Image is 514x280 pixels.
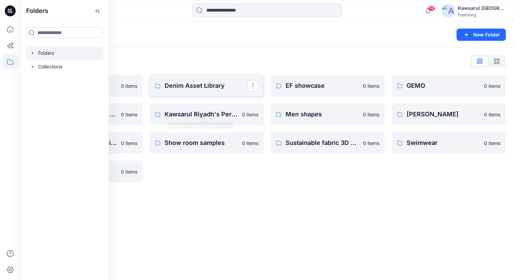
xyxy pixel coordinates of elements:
div: Kawsarul [GEOGRAPHIC_DATA] [458,4,506,12]
div: Featuring [458,12,506,17]
p: 0 items [484,111,500,118]
p: Sustainable fabric 3D styles [286,138,359,148]
p: 0 items [121,139,137,147]
a: Denim Asset Library [150,75,264,97]
p: 0 items [121,111,137,118]
a: EF showcase0 items [271,75,385,97]
p: 0 items [484,139,500,147]
a: Show room samples0 items [150,132,264,154]
p: 0 items [484,82,500,89]
p: 0 items [363,139,379,147]
p: Men shapes [286,110,359,119]
p: [PERSON_NAME] [407,110,480,119]
p: Swimwear [407,138,480,148]
a: Sustainable fabric 3D styles0 items [271,132,385,154]
p: Denim Asset Library [165,81,247,90]
p: 0 items [121,82,137,89]
p: 0 items [242,139,258,147]
p: 0 items [363,82,379,89]
a: Men shapes0 items [271,103,385,125]
a: Swimwear0 items [392,132,506,154]
p: EF showcase [286,81,359,90]
img: avatar [442,4,455,18]
a: GEMO0 items [392,75,506,97]
p: GEMO [407,81,480,90]
span: 74 [428,6,435,11]
p: 0 items [242,111,258,118]
p: Show room samples [165,138,238,148]
p: 0 items [121,168,137,175]
button: New Folder [457,29,506,41]
p: 0 items [363,111,379,118]
a: Kawsarul Riyadh's Personal Zone0 items [150,103,264,125]
p: Kawsarul Riyadh's Personal Zone [165,110,238,119]
a: [PERSON_NAME]0 items [392,103,506,125]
